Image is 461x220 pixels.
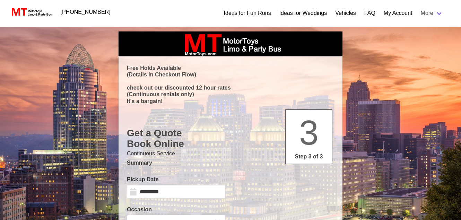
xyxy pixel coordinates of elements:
p: Free Holds Available [127,65,334,71]
a: [PHONE_NUMBER] [56,5,115,19]
p: Summary [127,159,334,167]
img: box_logo_brand.jpeg [179,31,282,56]
a: Vehicles [335,9,356,17]
img: MotorToys Logo [10,7,52,17]
label: Pickup Date [127,175,225,184]
a: Ideas for Weddings [279,9,327,17]
span: 3 [299,113,319,152]
p: check out our discounted 12 hour rates [127,84,334,91]
label: Occasion [127,205,225,214]
p: It's a bargain! [127,98,334,104]
h1: Get a Quote Book Online [127,128,334,149]
a: My Account [384,9,412,17]
p: Continuous Service [127,149,334,158]
a: Ideas for Fun Runs [224,9,271,17]
a: FAQ [364,9,375,17]
p: Step 3 of 3 [289,153,329,161]
a: More [417,6,447,20]
p: (Details in Checkout Flow) [127,71,334,78]
p: (Continuous rentals only) [127,91,334,98]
